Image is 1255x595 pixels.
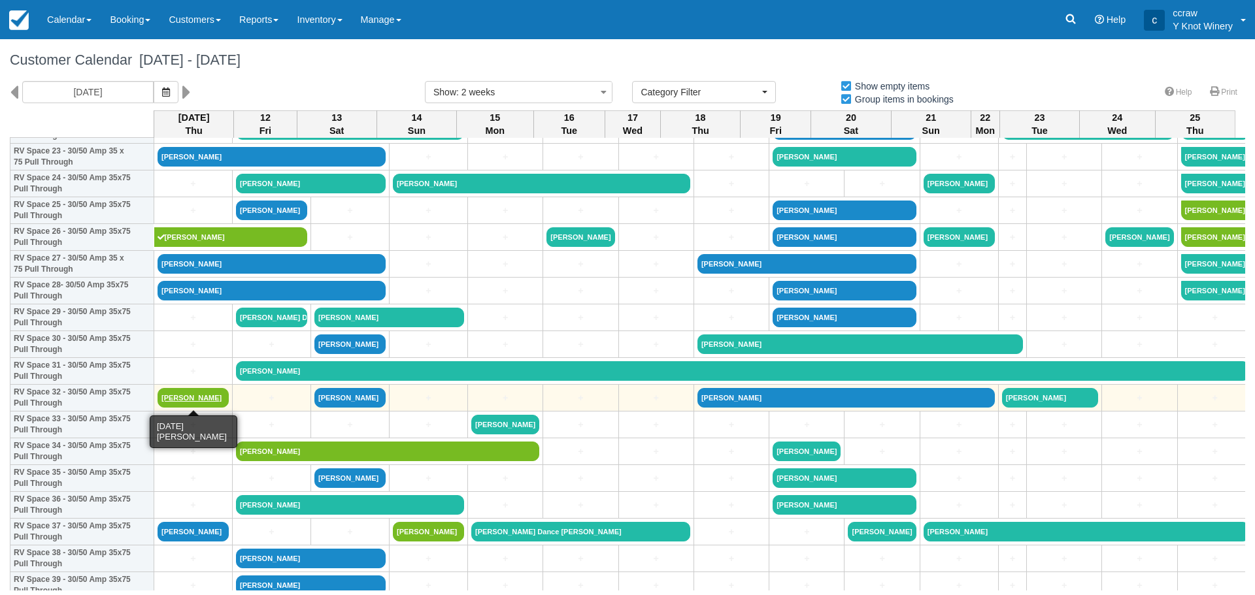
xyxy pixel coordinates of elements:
span: Show [433,87,456,97]
a: + [1030,177,1098,191]
a: [PERSON_NAME] [158,522,229,541]
th: RV Space 26 - 30/50 Amp 35x75 Pull Through [10,224,154,251]
a: [PERSON_NAME] [924,174,995,193]
a: + [1030,284,1098,298]
a: + [471,472,539,485]
a: [PERSON_NAME] [924,227,995,247]
a: + [622,284,690,298]
a: + [1181,472,1249,485]
a: [PERSON_NAME] [314,388,386,408]
a: + [924,150,995,164]
a: + [314,204,386,217]
a: + [393,150,464,164]
a: [PERSON_NAME] [393,174,690,193]
a: + [924,418,995,432]
a: + [1105,338,1173,351]
a: + [848,418,916,432]
a: + [471,498,539,512]
a: + [697,311,765,325]
a: [PERSON_NAME] [154,227,308,247]
a: [PERSON_NAME] [697,334,1023,354]
a: + [924,498,995,512]
a: + [1002,418,1023,432]
a: + [546,418,614,432]
a: + [393,579,464,592]
a: + [1002,552,1023,566]
a: [PERSON_NAME] [158,388,229,408]
a: + [622,418,690,432]
a: + [393,204,464,217]
a: + [622,445,690,458]
th: RV Space 27 - 30/50 Amp 35 x 75 Pull Through [10,251,154,278]
a: + [471,579,539,592]
a: + [924,552,995,566]
a: [PERSON_NAME] [546,227,614,247]
a: + [924,472,995,485]
span: Help [1107,14,1126,25]
a: + [622,311,690,325]
th: RV Space 28- 30/50 Amp 35x75 Pull Through [10,278,154,304]
a: + [848,445,916,458]
th: RV Space 34 - 30/50 Amp 35x75 Pull Through [10,438,154,465]
span: Show empty items [840,81,940,90]
a: + [1002,498,1023,512]
a: + [773,418,841,432]
a: + [1181,579,1249,592]
p: ccraw [1173,7,1233,20]
a: + [697,284,765,298]
a: + [1181,552,1249,566]
a: + [471,391,539,405]
a: [PERSON_NAME] [236,495,464,515]
a: + [924,445,995,458]
a: + [697,579,765,592]
a: [PERSON_NAME] [1002,388,1098,408]
a: + [622,552,690,566]
a: [PERSON_NAME] [236,201,307,220]
a: + [1030,311,1098,325]
a: + [924,257,995,271]
a: + [697,472,765,485]
a: + [697,150,765,164]
a: + [697,445,765,458]
a: + [1030,445,1098,458]
a: [PERSON_NAME] [1181,254,1253,274]
a: + [1030,579,1098,592]
a: + [773,552,841,566]
th: RV Space 32 - 30/50 Amp 35x75 Pull Through [10,385,154,411]
a: + [158,445,229,458]
th: 21 Sun [891,110,971,138]
a: + [158,498,229,512]
a: + [1105,257,1173,271]
a: + [1002,284,1023,298]
a: + [471,311,539,325]
a: + [1002,204,1023,217]
th: RV Space 31 - 30/50 Amp 35x75 Pull Through [10,358,154,385]
a: + [393,472,464,485]
a: + [471,284,539,298]
a: + [158,418,229,432]
a: + [1105,552,1173,566]
a: [PERSON_NAME] [236,174,386,193]
th: RV Space 25 - 30/50 Amp 35x75 Pull Through [10,197,154,224]
a: + [1030,552,1098,566]
a: + [314,418,386,432]
a: [PERSON_NAME] [773,227,916,247]
a: [PERSON_NAME] [697,388,995,408]
a: + [848,177,916,191]
a: + [924,284,995,298]
a: + [773,525,841,539]
a: + [1002,311,1023,325]
a: [PERSON_NAME] [773,468,916,488]
a: + [924,579,995,592]
a: + [546,498,614,512]
a: [PERSON_NAME] [848,522,916,541]
button: Category Filter [632,81,776,103]
a: [PERSON_NAME] [471,415,539,434]
a: + [546,579,614,592]
th: 17 Wed [605,110,660,138]
a: + [1105,150,1173,164]
a: + [393,284,464,298]
a: [PERSON_NAME] [1181,201,1253,220]
a: + [236,525,307,539]
th: RV Space 29 - 30/50 Amp 35x75 Pull Through [10,304,154,331]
